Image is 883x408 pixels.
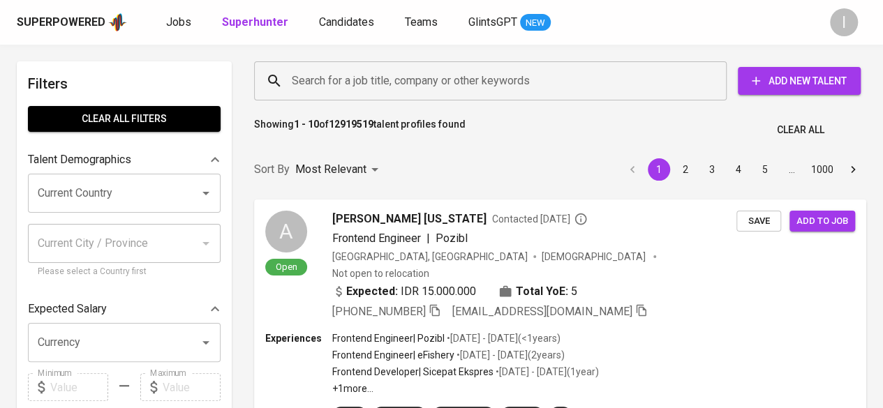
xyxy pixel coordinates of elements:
[265,331,332,345] p: Experiences
[332,365,494,379] p: Frontend Developer | Sicepat Ekspres
[674,158,697,181] button: Go to page 2
[789,211,855,232] button: Add to job
[196,183,216,203] button: Open
[619,158,866,181] nav: pagination navigation
[28,295,221,323] div: Expected Salary
[166,15,191,29] span: Jobs
[294,119,319,130] b: 1 - 10
[270,261,303,273] span: Open
[571,283,577,300] span: 5
[17,15,105,31] div: Superpowered
[492,212,588,226] span: Contacted [DATE]
[332,250,528,264] div: [GEOGRAPHIC_DATA], [GEOGRAPHIC_DATA]
[468,14,551,31] a: GlintsGPT NEW
[701,158,723,181] button: Go to page 3
[749,73,849,90] span: Add New Talent
[727,158,750,181] button: Go to page 4
[332,211,487,227] span: [PERSON_NAME] [US_STATE]
[28,146,221,174] div: Talent Demographics
[28,151,131,168] p: Talent Demographics
[574,212,588,226] svg: By Batam recruiter
[108,12,127,33] img: app logo
[329,119,373,130] b: 12919519
[405,15,438,29] span: Teams
[520,16,551,30] span: NEW
[426,230,430,247] span: |
[295,161,366,178] p: Most Relevant
[332,348,454,362] p: Frontend Engineer | eFishery
[332,331,445,345] p: Frontend Engineer | Pozibl
[648,158,670,181] button: page 1
[28,301,107,317] p: Expected Salary
[28,73,221,95] h6: Filters
[771,117,830,143] button: Clear All
[332,381,599,395] p: +1 more ...
[445,331,561,345] p: • [DATE] - [DATE] ( <1 years )
[332,283,476,300] div: IDR 15.000.000
[332,305,426,318] span: [PHONE_NUMBER]
[254,117,466,143] p: Showing of talent profiles found
[842,158,864,181] button: Go to next page
[777,121,824,139] span: Clear All
[796,213,848,229] span: Add to job
[38,265,211,279] p: Please select a Country first
[542,250,648,264] span: [DEMOGRAPHIC_DATA]
[743,213,774,229] span: Save
[452,305,632,318] span: [EMAIL_ADDRESS][DOMAIN_NAME]
[17,12,127,33] a: Superpoweredapp logo
[454,348,565,362] p: • [DATE] - [DATE] ( 2 years )
[830,8,858,36] div: I
[39,110,209,128] span: Clear All filters
[163,373,221,401] input: Value
[346,283,398,300] b: Expected:
[736,211,781,232] button: Save
[780,163,803,176] div: …
[166,14,194,31] a: Jobs
[332,232,421,245] span: Frontend Engineer
[254,161,290,178] p: Sort By
[319,14,377,31] a: Candidates
[405,14,440,31] a: Teams
[319,15,374,29] span: Candidates
[295,157,383,183] div: Most Relevant
[738,67,861,95] button: Add New Talent
[265,211,307,252] div: A
[222,14,291,31] a: Superhunter
[28,106,221,132] button: Clear All filters
[807,158,838,181] button: Go to page 1000
[516,283,568,300] b: Total YoE:
[332,266,429,280] p: Not open to relocation
[222,15,288,29] b: Superhunter
[468,15,517,29] span: GlintsGPT
[50,373,108,401] input: Value
[436,232,468,245] span: Pozibl
[494,365,599,379] p: • [DATE] - [DATE] ( 1 year )
[754,158,776,181] button: Go to page 5
[196,333,216,352] button: Open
